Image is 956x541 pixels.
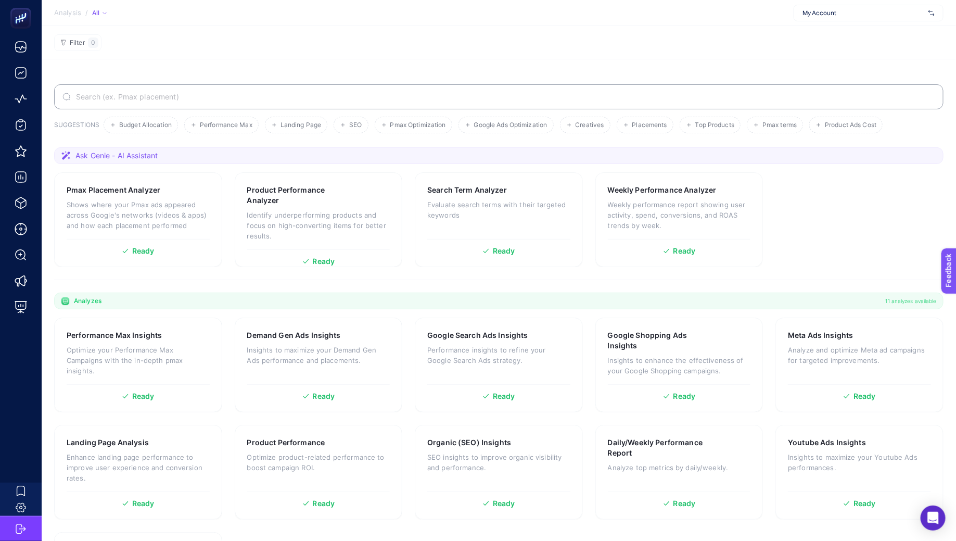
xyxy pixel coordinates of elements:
[608,199,751,231] p: Weekly performance report showing user activity, spend, conversions, and ROAS trends by week.
[608,437,718,458] h3: Daily/Weekly Performance Report
[493,393,515,400] span: Ready
[595,318,763,412] a: Google Shopping Ads InsightsInsights to enhance the effectiveness of your Google Shopping campaig...
[132,500,155,507] span: Ready
[825,121,876,129] span: Product Ads Cost
[75,150,158,161] span: Ask Genie - AI Assistant
[427,199,570,220] p: Evaluate search terms with their targeted keywords
[54,34,101,51] button: Filter0
[247,437,325,448] h3: Product Performance
[415,425,583,520] a: Organic (SEO) InsightsSEO insights to improve organic visibility and performance.Ready
[6,3,40,11] span: Feedback
[92,9,107,17] div: All
[313,258,335,265] span: Ready
[415,172,583,267] a: Search Term AnalyzerEvaluate search terms with their targeted keywordsReady
[595,425,763,520] a: Daily/Weekly Performance ReportAnalyze top metrics by daily/weekly.Ready
[247,330,341,341] h3: Demand Gen Ads Insights
[608,185,717,195] h3: Weekly Performance Analyzer
[313,393,335,400] span: Ready
[493,247,515,255] span: Ready
[415,318,583,412] a: Google Search Ads InsightsPerformance insights to refine your Google Search Ads strategy.Ready
[427,345,570,366] p: Performance insights to refine your Google Search Ads strategy.
[427,185,507,195] h3: Search Term Analyzer
[235,172,403,267] a: Product Performance AnalyzerIdentify underperforming products and focus on high-converting items ...
[67,452,210,483] p: Enhance landing page performance to improve user experience and conversion rates.
[608,355,751,376] p: Insights to enhance the effectiveness of your Google Shopping campaigns.
[493,500,515,507] span: Ready
[67,437,149,448] h3: Landing Page Analysis
[74,93,935,101] input: Search
[54,172,222,267] a: Pmax Placement AnalyzerShows where your Pmax ads appeared across Google's networks (videos & apps...
[235,425,403,520] a: Product PerformanceOptimize product-related performance to boost campaign ROI.Ready
[67,185,160,195] h3: Pmax Placement Analyzer
[928,8,935,18] img: svg%3e
[788,345,931,366] p: Analyze and optimize Meta ad campaigns for targeted improvements.
[390,121,446,129] span: Pmax Optimization
[853,393,876,400] span: Ready
[695,121,734,129] span: Top Products
[247,345,390,366] p: Insights to maximize your Demand Gen Ads performance and placements.
[247,210,390,241] p: Identify underperforming products and focus on high-converting items for better results.
[54,121,99,133] h3: SUGGESTIONS
[54,425,222,520] a: Landing Page AnalysisEnhance landing page performance to improve user experience and conversion r...
[281,121,321,129] span: Landing Page
[632,121,667,129] span: Placements
[886,297,937,305] span: 11 analyzes available
[349,121,362,129] span: SEO
[235,318,403,412] a: Demand Gen Ads InsightsInsights to maximize your Demand Gen Ads performance and placements.Ready
[70,39,85,47] span: Filter
[54,318,222,412] a: Performance Max InsightsOptimize your Performance Max Campaigns with the in-depth pmax insights.R...
[200,121,252,129] span: Performance Max
[247,185,357,206] h3: Product Performance Analyzer
[427,330,528,341] h3: Google Search Ads Insights
[67,345,210,376] p: Optimize your Performance Max Campaigns with the in-depth pmax insights.
[67,330,162,341] h3: Performance Max Insights
[788,452,931,473] p: Insights to maximize your Youtube Ads performances.
[132,393,155,400] span: Ready
[608,462,751,473] p: Analyze top metrics by daily/weekly.
[74,297,101,305] span: Analyzes
[788,330,853,341] h3: Meta Ads Insights
[673,500,696,507] span: Ready
[427,437,511,448] h3: Organic (SEO) Insights
[67,199,210,231] p: Shows where your Pmax ads appeared across Google's networks (videos & apps) and how each placemen...
[802,9,924,17] span: My Account
[762,121,797,129] span: Pmax terms
[608,330,718,351] h3: Google Shopping Ads Insights
[474,121,547,129] span: Google Ads Optimization
[673,393,696,400] span: Ready
[576,121,604,129] span: Creatives
[595,172,763,267] a: Weekly Performance AnalyzerWeekly performance report showing user activity, spend, conversions, a...
[132,247,155,255] span: Ready
[921,506,946,531] div: Open Intercom Messenger
[313,500,335,507] span: Ready
[427,452,570,473] p: SEO insights to improve organic visibility and performance.
[85,8,88,17] span: /
[54,9,81,17] span: Analysis
[775,318,944,412] a: Meta Ads InsightsAnalyze and optimize Meta ad campaigns for targeted improvements.Ready
[853,500,876,507] span: Ready
[673,247,696,255] span: Ready
[119,121,172,129] span: Budget Allocation
[247,452,390,473] p: Optimize product-related performance to boost campaign ROI.
[788,437,866,448] h3: Youtube Ads Insights
[775,425,944,520] a: Youtube Ads InsightsInsights to maximize your Youtube Ads performances.Ready
[91,39,95,47] span: 0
